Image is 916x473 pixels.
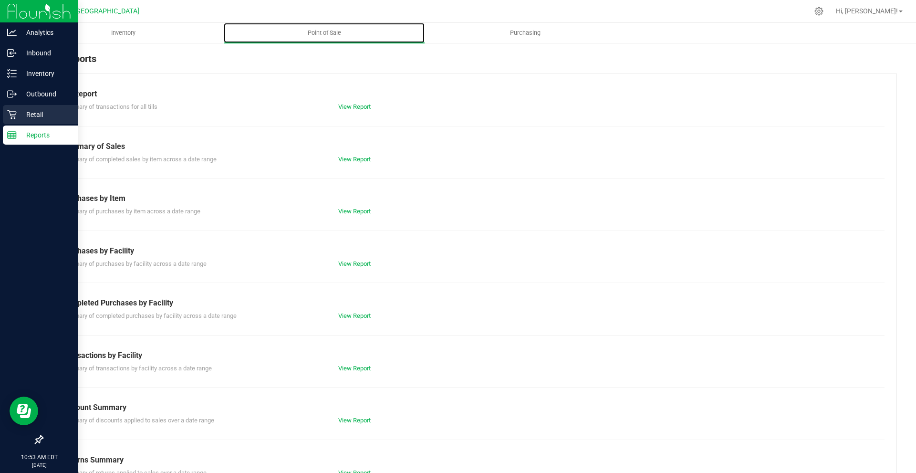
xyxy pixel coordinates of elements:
div: Returns Summary [62,454,877,466]
span: Summary of purchases by facility across a date range [62,260,207,267]
span: Summary of discounts applied to sales over a date range [62,417,214,424]
span: Point of Sale [295,29,354,37]
div: Transactions by Facility [62,350,877,361]
a: View Report [338,260,371,267]
span: Summary of purchases by item across a date range [62,208,200,215]
p: Reports [17,129,74,141]
div: POS Reports [42,52,897,74]
div: Till Report [62,88,877,100]
p: Outbound [17,88,74,100]
p: Retail [17,109,74,120]
p: Analytics [17,27,74,38]
span: Summary of completed sales by item across a date range [62,156,217,163]
inline-svg: Analytics [7,28,17,37]
span: Purchasing [497,29,553,37]
span: Inventory [98,29,148,37]
div: Discount Summary [62,402,877,413]
a: View Report [338,156,371,163]
p: Inventory [17,68,74,79]
div: Manage settings [813,7,825,16]
inline-svg: Retail [7,110,17,119]
a: View Report [338,103,371,110]
span: Summary of transactions for all tills [62,103,157,110]
span: Summary of transactions by facility across a date range [62,365,212,372]
a: Inventory [23,23,224,43]
a: View Report [338,208,371,215]
a: View Report [338,417,371,424]
span: Hi, [PERSON_NAME]! [836,7,898,15]
div: Purchases by Item [62,193,877,204]
a: Point of Sale [224,23,425,43]
div: Purchases by Facility [62,245,877,257]
p: 10:53 AM EDT [4,453,74,462]
a: View Report [338,312,371,319]
p: Inbound [17,47,74,59]
iframe: Resource center [10,397,38,425]
div: Summary of Sales [62,141,877,152]
span: Summary of completed purchases by facility across a date range [62,312,237,319]
a: Purchasing [425,23,625,43]
span: GA2 - [GEOGRAPHIC_DATA] [55,7,139,15]
inline-svg: Reports [7,130,17,140]
inline-svg: Inventory [7,69,17,78]
p: [DATE] [4,462,74,469]
inline-svg: Inbound [7,48,17,58]
a: View Report [338,365,371,372]
div: Completed Purchases by Facility [62,297,877,309]
inline-svg: Outbound [7,89,17,99]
